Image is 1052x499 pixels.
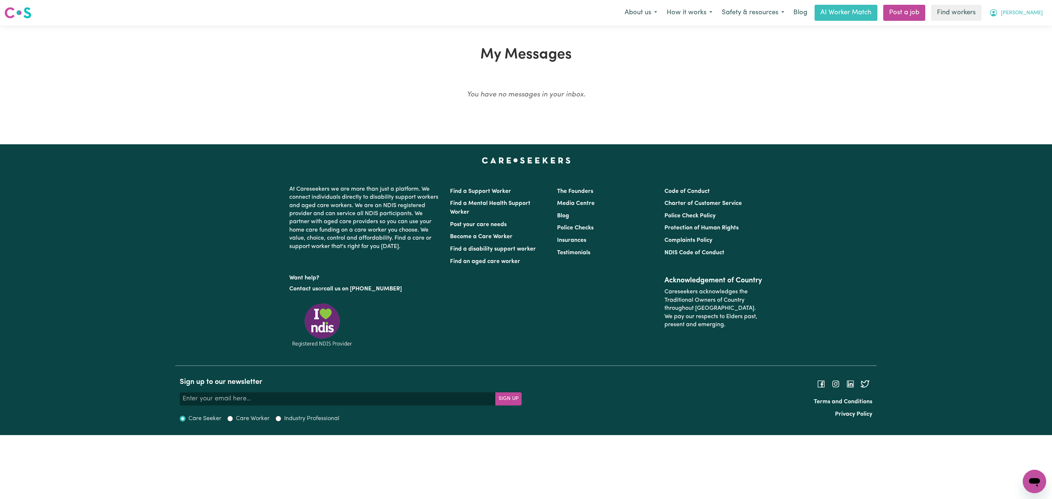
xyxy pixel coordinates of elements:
[289,182,441,254] p: At Careseekers we are more than just a platform. We connect individuals directly to disability su...
[664,201,742,206] a: Charter of Customer Service
[984,5,1048,20] button: My Account
[284,414,339,423] label: Industry Professional
[664,225,739,231] a: Protection of Human Rights
[188,414,221,423] label: Care Seeker
[1023,470,1046,493] iframe: Button to launch messaging window, conversation in progress
[482,157,571,163] a: Careseekers home page
[846,381,855,387] a: Follow Careseekers on LinkedIn
[324,286,402,292] a: call us on [PHONE_NUMBER]
[289,271,441,282] p: Want help?
[236,414,270,423] label: Care Worker
[557,188,593,194] a: The Founders
[4,6,31,19] img: Careseekers logo
[815,5,877,21] a: AI Worker Match
[831,381,840,387] a: Follow Careseekers on Instagram
[1001,9,1043,17] span: [PERSON_NAME]
[789,5,812,21] a: Blog
[835,411,872,417] a: Privacy Policy
[817,381,826,387] a: Follow Careseekers on Facebook
[289,286,318,292] a: Contact us
[557,250,590,256] a: Testimonials
[450,188,511,194] a: Find a Support Worker
[450,222,507,228] a: Post your care needs
[664,285,763,332] p: Careseekers acknowledges the Traditional Owners of Country throughout [GEOGRAPHIC_DATA]. We pay o...
[289,302,355,348] img: Registered NDIS provider
[467,91,586,98] em: You have no messages in your inbox.
[620,5,662,20] button: About us
[450,246,536,252] a: Find a disability support worker
[495,392,522,405] button: Subscribe
[814,399,872,405] a: Terms and Conditions
[450,234,512,240] a: Become a Care Worker
[4,4,31,21] a: Careseekers logo
[861,381,869,387] a: Follow Careseekers on Twitter
[557,225,594,231] a: Police Checks
[717,5,789,20] button: Safety & resources
[662,5,717,20] button: How it works
[664,237,712,243] a: Complaints Policy
[664,250,724,256] a: NDIS Code of Conduct
[664,276,763,285] h2: Acknowledgement of Country
[557,213,569,219] a: Blog
[180,46,872,64] h1: My Messages
[664,213,716,219] a: Police Check Policy
[931,5,982,21] a: Find workers
[664,188,710,194] a: Code of Conduct
[557,201,595,206] a: Media Centre
[883,5,925,21] a: Post a job
[557,237,586,243] a: Insurances
[450,259,520,264] a: Find an aged care worker
[180,378,522,386] h2: Sign up to our newsletter
[180,392,496,405] input: Enter your email here...
[289,282,441,296] p: or
[450,201,530,215] a: Find a Mental Health Support Worker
